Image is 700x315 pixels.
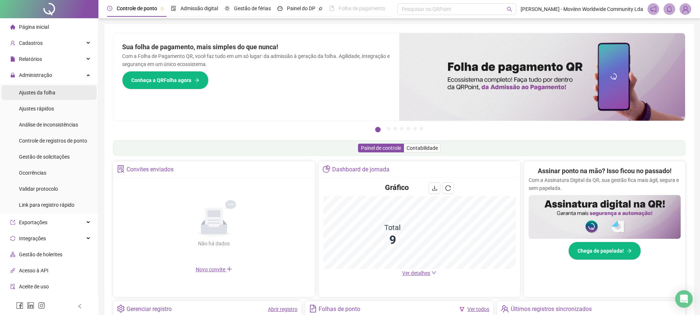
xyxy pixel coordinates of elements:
span: Gestão de solicitações [19,154,70,160]
span: Gestão de holerites [19,252,62,257]
span: Administração [19,72,52,78]
span: sync [10,236,15,241]
button: 5 [407,127,410,131]
span: Link para registro rápido [19,202,74,208]
h2: Assinar ponto na mão? Isso ficou no passado! [538,166,672,176]
span: Relatórios [19,56,42,62]
span: Painel do DP [287,5,315,11]
span: notification [650,6,657,12]
span: Ver detalhes [402,270,430,276]
div: Convites enviados [127,163,174,176]
span: Integrações [19,236,46,241]
span: api [10,268,15,273]
span: apartment [10,252,15,257]
span: Controle de ponto [117,5,157,11]
p: Com a Assinatura Digital da QR, sua gestão fica mais ágil, segura e sem papelada. [529,176,681,192]
span: file-done [171,6,176,11]
span: Contabilidade [407,145,438,151]
div: Open Intercom Messenger [675,290,693,308]
button: 6 [413,127,417,131]
span: Painel de controle [361,145,401,151]
img: banner%2F8d14a306-6205-4263-8e5b-06e9a85ad873.png [399,33,685,121]
p: Com a Folha de Pagamento QR, você faz tudo em um só lugar: da admissão à geração da folha. Agilid... [122,52,390,68]
img: banner%2F02c71560-61a6-44d4-94b9-c8ab97240462.png [529,195,681,239]
a: Ver todos [467,306,489,312]
span: Ajustes da folha [19,90,55,96]
span: Controle de registros de ponto [19,138,87,144]
span: filter [459,307,464,312]
span: Novo convite [196,267,232,272]
div: Não há dados [180,240,248,248]
span: export [10,220,15,225]
span: Validar protocolo [19,186,58,192]
span: Página inicial [19,24,49,30]
span: sun [225,6,230,11]
span: solution [117,165,125,173]
span: Conheça a QRFolha agora [131,76,191,84]
span: user-add [10,40,15,46]
button: 3 [393,127,397,131]
span: Gestão de férias [234,5,271,11]
button: 4 [400,127,404,131]
span: lock [10,73,15,78]
span: bell [666,6,673,12]
h2: Sua folha de pagamento, mais simples do que nunca! [122,42,390,52]
span: Acesso à API [19,268,48,273]
span: clock-circle [107,6,112,11]
span: pushpin [160,7,164,11]
span: file [10,57,15,62]
span: dashboard [277,6,283,11]
span: down [431,270,436,275]
span: [PERSON_NAME] - Moviinn Worldwide Community Lda [521,5,643,13]
span: Ocorrências [19,170,46,176]
button: Chega de papelada! [568,242,641,260]
span: pushpin [318,7,323,11]
img: 77778 [680,4,691,15]
span: Chega de papelada! [577,247,624,255]
span: arrow-right [627,248,632,253]
span: facebook [16,302,23,309]
span: plus [226,266,232,272]
span: arrow-right [194,78,199,83]
span: Análise de inconsistências [19,122,78,128]
button: 2 [387,127,390,131]
span: home [10,24,15,30]
span: left [77,304,82,309]
span: Aceite de uso [19,284,49,289]
button: 7 [420,127,423,131]
span: Exportações [19,219,47,225]
span: book [329,6,334,11]
span: team [501,305,509,312]
span: Folha de pagamento [339,5,385,11]
span: pie-chart [323,165,330,173]
span: linkedin [27,302,34,309]
div: Dashboard de jornada [332,163,389,176]
button: 1 [375,127,381,132]
span: setting [117,305,125,312]
span: Admissão digital [180,5,218,11]
span: file-text [309,305,317,312]
a: Ver detalhes down [402,270,436,276]
button: Conheça a QRFolha agora [122,71,209,89]
span: search [507,7,512,12]
span: instagram [38,302,45,309]
span: Cadastros [19,40,43,46]
span: download [432,185,437,191]
span: audit [10,284,15,289]
h4: Gráfico [385,182,409,192]
span: reload [445,185,451,191]
span: Ajustes rápidos [19,106,54,112]
a: Abrir registro [268,306,297,312]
